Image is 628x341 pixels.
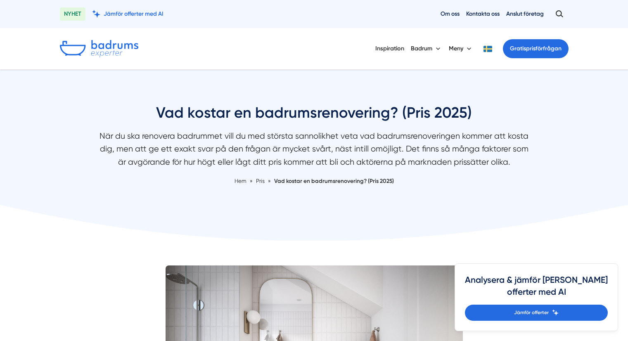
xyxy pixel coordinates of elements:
span: Pris [256,178,265,184]
a: Vad kostar en badrumsrenovering? (Pris 2025) [274,178,394,184]
span: Gratis [510,45,526,52]
h1: Vad kostar en badrumsrenovering? (Pris 2025) [95,103,533,130]
button: Badrum [411,38,442,59]
a: Om oss [441,10,460,18]
span: NYHET [60,7,85,21]
a: Jämför offerter med AI [92,10,164,18]
button: Meny [449,38,473,59]
span: Jämför offerter [514,309,549,317]
span: Jämför offerter med AI [104,10,164,18]
h4: Analysera & jämför [PERSON_NAME] offerter med AI [465,274,608,305]
p: När du ska renovera badrummet vill du med största sannolikhet veta vad badrumsrenoveringen kommer... [95,130,533,173]
a: Anslut företag [506,10,544,18]
nav: Breadcrumb [95,177,533,185]
a: Hem [235,178,246,184]
span: » [268,177,271,185]
a: Kontakta oss [466,10,500,18]
span: » [250,177,253,185]
img: Badrumsexperter.se logotyp [60,40,138,57]
a: Pris [256,178,266,184]
a: Gratisprisförfrågan [503,39,569,58]
a: Jämför offerter [465,305,608,321]
a: Inspiration [375,38,404,59]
